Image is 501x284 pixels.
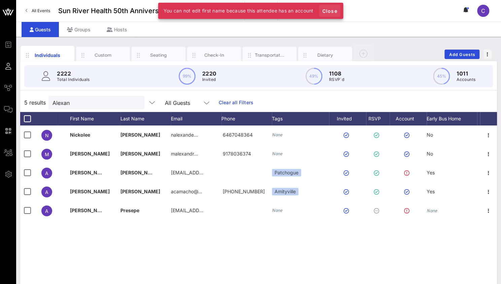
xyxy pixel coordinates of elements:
span: [PERSON_NAME] [70,151,110,157]
span: Add Guests [449,52,475,57]
span: A [45,189,48,195]
div: Dietary [310,52,340,58]
span: M [45,151,49,157]
div: Check-In [199,52,229,58]
span: Sun River Health 50th Anniversary All-Staff Celebration [58,6,237,16]
p: 2222 [57,69,90,78]
i: None [272,132,283,137]
span: You can not edit first name because this attendee has an account [164,8,314,13]
p: 2220 [202,69,217,78]
p: 1108 [329,69,344,78]
span: No [427,151,433,157]
div: Amityville [272,188,298,195]
span: All Events [32,8,50,13]
div: Email [171,112,221,125]
span: Close [322,8,338,14]
div: Transportation [255,52,285,58]
p: nalexande… [171,125,198,144]
span: 6467048364 [223,132,253,138]
p: Invited [202,76,217,83]
i: None [272,208,283,213]
span: [PERSON_NAME] [120,151,160,157]
div: Phone [221,112,272,125]
div: Individuals [33,52,63,59]
span: [PERSON_NAME] [120,189,160,194]
div: Seating [144,52,174,58]
p: Accounts [457,76,475,83]
span: [EMAIL_ADDRESS][DOMAIN_NAME] [171,207,252,213]
p: 1011 [457,69,475,78]
div: RSVP [366,112,390,125]
span: [PERSON_NAME] [70,170,110,175]
button: Add Guests [444,50,479,59]
p: acamacho@… [171,182,202,201]
span: [PERSON_NAME] [120,132,160,138]
div: Groups [59,22,99,37]
span: 9178036374 [223,151,251,157]
div: All Guests [165,100,190,106]
a: Clear all Filters [219,99,253,106]
i: None [427,208,437,213]
span: No [427,132,433,138]
i: None [272,151,283,156]
span: Yes [427,189,435,194]
span: Presepe [120,207,139,213]
div: C [477,5,489,17]
p: Total Individuals [57,76,90,83]
button: Close [319,5,341,17]
span: A [45,170,48,176]
span: C [481,7,485,14]
div: Patchogue [272,169,301,176]
div: Invited [329,112,366,125]
div: Last Name [120,112,171,125]
span: [EMAIL_ADDRESS][DOMAIN_NAME] [171,170,252,175]
div: Custom [88,52,118,58]
a: All Events [22,5,54,16]
span: +16315651162 [223,189,265,194]
span: [PERSON_NAME] [70,189,110,194]
div: First Name [70,112,120,125]
div: Guests [22,22,59,37]
span: A [45,208,48,214]
p: RSVP`d [329,76,344,83]
div: Hosts [99,22,135,37]
div: Account [390,112,427,125]
span: Yes [427,170,435,175]
span: [PERSON_NAME] [70,207,110,213]
p: malexandr… [171,144,198,163]
div: Tags [272,112,329,125]
span: Nickolee [70,132,90,138]
span: N [45,133,49,138]
div: All Guests [161,96,215,109]
span: [PERSON_NAME] [120,170,160,175]
span: 5 results [24,98,46,107]
div: Early Bus Home [427,112,477,125]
